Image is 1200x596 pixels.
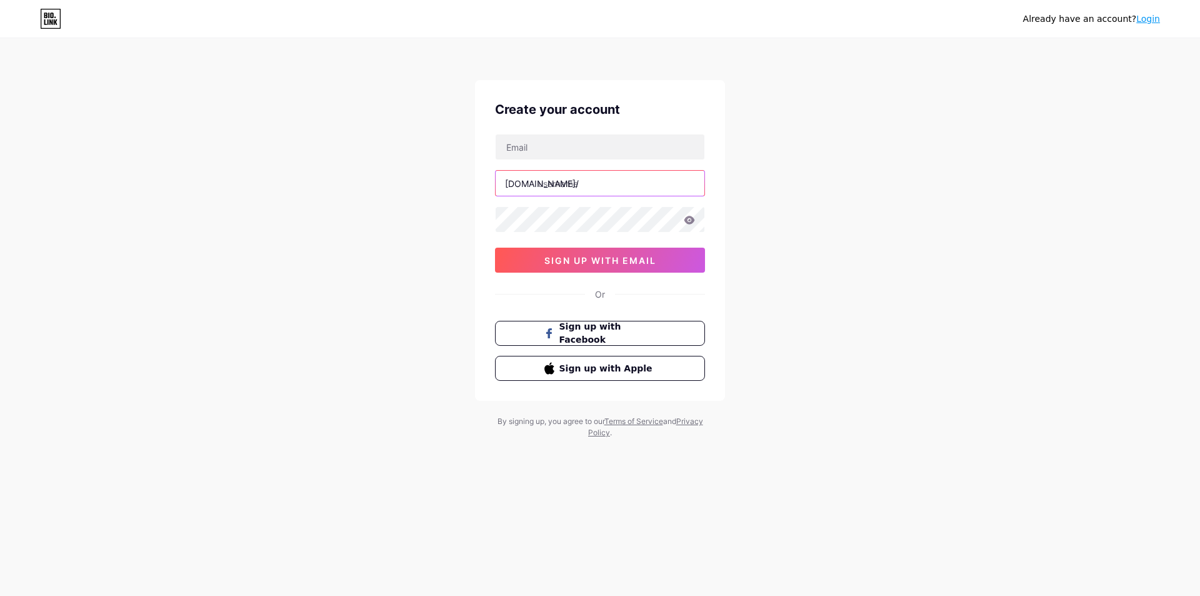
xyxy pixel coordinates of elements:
button: Sign up with Apple [495,356,705,381]
span: Sign up with Apple [559,362,656,375]
span: Sign up with Facebook [559,320,656,346]
button: sign up with email [495,248,705,273]
button: Sign up with Facebook [495,321,705,346]
a: Login [1136,14,1160,24]
div: Create your account [495,100,705,119]
span: sign up with email [544,255,656,266]
a: Terms of Service [604,417,663,426]
input: username [496,171,704,196]
div: By signing up, you agree to our and . [494,416,706,438]
div: Or [595,288,605,301]
div: Already have an account? [1023,13,1160,26]
input: Email [496,134,704,159]
div: [DOMAIN_NAME]/ [505,177,579,190]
